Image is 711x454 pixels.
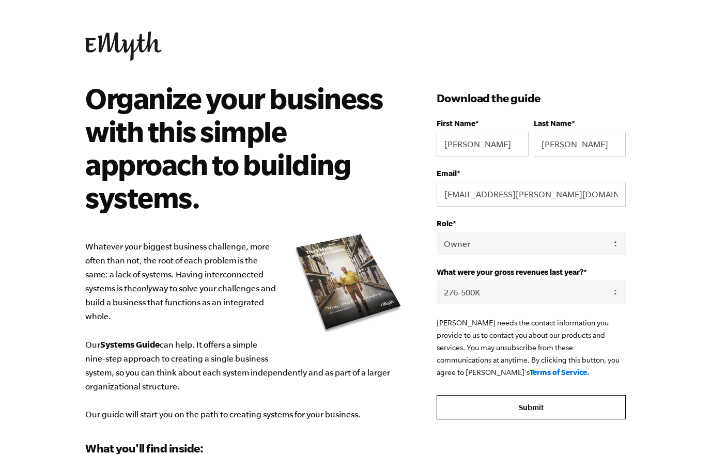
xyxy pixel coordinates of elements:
[437,317,626,379] p: [PERSON_NAME] needs the contact information you provide to us to contact you about our products a...
[437,119,475,128] span: First Name
[85,240,406,421] p: Whatever your biggest business challenge, more often than not, the root of each problem is the sa...
[292,230,406,336] img: e-myth systems guide organize your business
[85,82,391,214] h2: Organize your business with this simple approach to building systems.
[534,119,571,128] span: Last Name
[437,90,626,106] h3: Download the guide
[100,339,160,349] b: Systems Guide
[437,169,457,178] span: Email
[137,284,152,293] i: only
[85,32,162,61] img: EMyth
[437,395,626,420] input: Submit
[437,219,453,228] span: Role
[659,404,711,454] iframe: Chat Widget
[530,368,590,377] a: Terms of Service.
[437,268,583,276] span: What were your gross revenues last year?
